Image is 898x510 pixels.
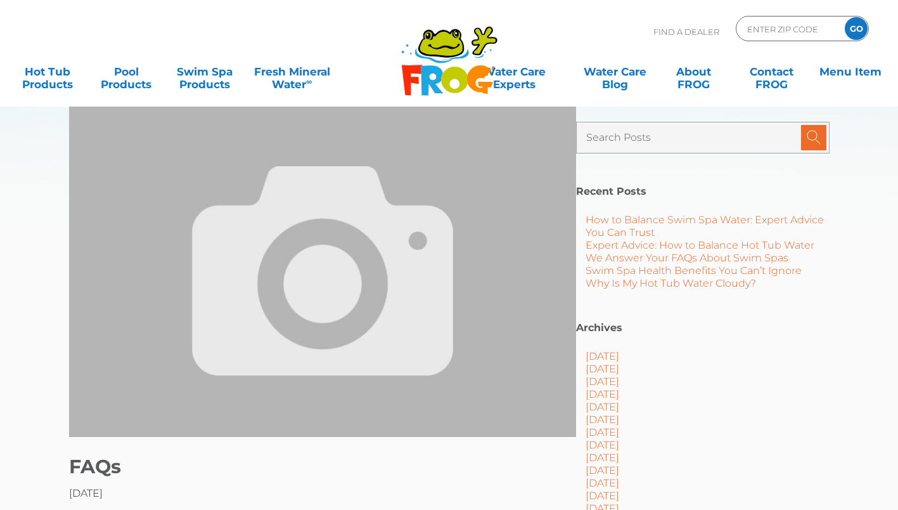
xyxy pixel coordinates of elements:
a: We Answer Your FAQs About Swim Spas [586,252,788,264]
a: Why Is My Hot Tub Water Cloudy? [586,277,756,289]
h1: FAQs [69,456,576,478]
p: Find A Dealer [653,16,719,48]
a: [DATE] [586,363,619,375]
a: [DATE] [586,376,619,388]
a: Fresh MineralWater∞ [248,59,336,84]
a: AboutFROG [658,59,728,84]
a: Menu Item [816,59,885,84]
a: Hot TubProducts [13,59,82,84]
h2: Archives [576,322,830,334]
a: PoolProducts [91,59,161,84]
a: [DATE] [586,464,619,476]
h2: Recent Posts [576,185,830,198]
a: Expert Advice: How to Balance Hot Tub Water [586,239,814,251]
a: Swim Spa Health Benefits You Can’t Ignore [586,265,802,277]
a: [DATE] [586,490,619,502]
a: [DATE] [586,401,619,413]
a: [DATE] [586,452,619,464]
a: [DATE] [586,426,619,438]
a: [DATE] [586,477,619,489]
a: [DATE] [586,439,619,451]
a: Water CareBlog [580,59,650,84]
a: ContactFROG [737,59,807,84]
div: [DATE] [69,487,576,500]
input: GO [845,17,868,40]
a: [DATE] [586,414,619,426]
sup: ∞ [306,77,312,86]
a: [DATE] [586,350,619,362]
a: Water CareExperts [458,59,571,84]
img: Frog Products Blog Image [69,105,576,437]
a: How to Balance Swim Spa Water: Expert Advice You Can Trust [586,214,824,239]
input: Zip Code Form [746,20,831,38]
input: Submit [801,125,826,150]
a: [DATE] [586,388,619,400]
a: Swim SpaProducts [170,59,240,84]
